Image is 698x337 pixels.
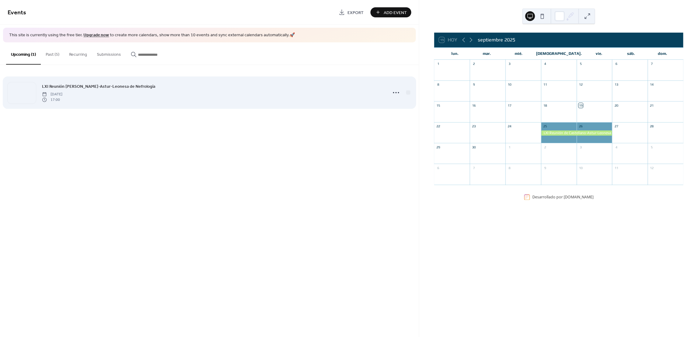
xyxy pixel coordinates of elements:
div: vie. [583,48,615,60]
div: 2 [543,145,547,149]
button: Past (5) [41,42,64,64]
div: 9 [471,82,476,87]
div: [DEMOGRAPHIC_DATA]. [534,48,583,60]
div: 6 [614,62,618,66]
span: [DATE] [42,91,62,97]
div: septiembre 2025 [478,36,515,44]
div: mié. [502,48,534,60]
div: 19 [578,103,583,108]
div: 3 [507,62,512,66]
div: 24 [507,124,512,129]
div: 16 [471,103,476,108]
div: 12 [649,165,654,170]
span: Export [347,9,363,16]
span: Add Event [383,9,407,16]
div: LXI Reunión de Castellano-Astur-Leonesa de Nefrología [541,130,612,136]
div: sáb. [615,48,646,60]
div: lun. [439,48,471,60]
button: Recurring [64,42,92,64]
div: 1 [436,62,440,66]
div: 2 [471,62,476,66]
div: 11 [543,82,547,87]
a: Upgrade now [83,31,109,39]
div: 5 [649,145,654,149]
div: 20 [614,103,618,108]
div: 3 [578,145,583,149]
a: Export [334,7,368,17]
div: 23 [471,124,476,129]
div: Desarrollado por [532,194,594,200]
div: 22 [436,124,440,129]
div: mar. [471,48,502,60]
a: [DOMAIN_NAME] [564,194,594,200]
span: This site is currently using the free tier. to create more calendars, show more than 10 events an... [9,32,295,38]
div: 21 [649,103,654,108]
div: 13 [614,82,618,87]
div: 18 [543,103,547,108]
div: 6 [436,165,440,170]
div: 10 [507,82,512,87]
button: Submissions [92,42,126,64]
div: 4 [614,145,618,149]
div: 8 [436,82,440,87]
div: 9 [543,165,547,170]
div: 1 [507,145,512,149]
div: 29 [436,145,440,149]
div: 15 [436,103,440,108]
div: 30 [471,145,476,149]
div: 14 [649,82,654,87]
div: 7 [649,62,654,66]
a: LXI Reunión [PERSON_NAME]-Astur-Leonesa de Nefrología [42,83,155,90]
div: 7 [471,165,476,170]
div: 26 [578,124,583,129]
button: Upcoming (1) [6,42,41,65]
div: 25 [543,124,547,129]
div: 28 [649,124,654,129]
div: 5 [578,62,583,66]
div: 12 [578,82,583,87]
span: Events [8,7,26,19]
div: 27 [614,124,618,129]
div: 10 [578,165,583,170]
div: 8 [507,165,512,170]
button: Add Event [370,7,411,17]
div: dom. [647,48,678,60]
div: 11 [614,165,618,170]
span: 17:00 [42,97,62,103]
div: 17 [507,103,512,108]
div: 4 [543,62,547,66]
